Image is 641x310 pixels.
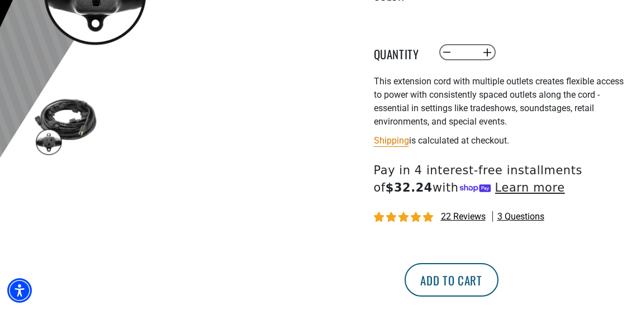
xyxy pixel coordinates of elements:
div: is calculated at checkout. [374,133,633,148]
a: Shipping [374,135,409,146]
span: 4.95 stars [374,212,435,223]
img: black [33,93,98,158]
label: Quantity [374,45,430,60]
span: 22 reviews [441,211,486,222]
span: 3 questions [497,211,544,223]
button: Add to cart [405,263,498,297]
span: This extension cord with multiple outlets creates flexible access to power with consistently spac... [374,76,624,127]
div: Accessibility Menu [7,278,32,303]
